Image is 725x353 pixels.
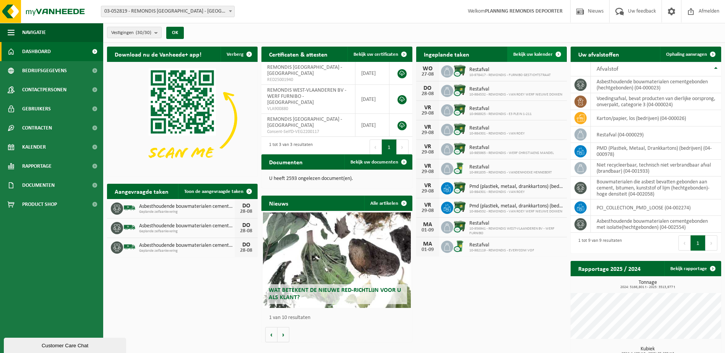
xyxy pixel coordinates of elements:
[22,61,67,80] span: Bedrijfsgegevens
[453,181,466,194] img: WB-1100-CU
[265,139,313,155] div: 1 tot 3 van 3 resultaten
[277,327,289,342] button: Volgende
[469,184,563,190] span: Pmd (plastiek, metaal, drankkartons) (bedrijven)
[469,170,552,175] span: 10-991835 - REMONDIS - VANDENHOEKE HENNEBERT
[420,169,435,175] div: 29-08
[269,287,401,301] span: Wat betekent de nieuwe RED-richtlijn voor u als klant?
[453,220,466,233] img: WB-1100-CU
[420,150,435,155] div: 29-08
[139,229,235,234] span: Geplande zelfaanlevering
[265,327,277,342] button: Vorige
[420,144,435,150] div: VR
[261,196,296,211] h2: Nieuws
[453,240,466,253] img: WB-0240-CU
[238,242,254,248] div: DO
[139,243,235,249] span: Asbesthoudende bouwmaterialen cementgebonden (hechtgebonden)
[416,47,477,62] h2: Ingeplande taken
[263,212,410,308] a: Wat betekent de nieuwe RED-richtlijn voor u als klant?
[420,85,435,91] div: DO
[420,228,435,233] div: 01-09
[178,184,257,199] a: Toon de aangevraagde taken
[469,203,563,209] span: Pmd (plastiek, metaal, drankkartons) (bedrijven)
[420,72,435,77] div: 27-08
[660,47,720,62] a: Ophaling aanvragen
[507,47,566,62] a: Bekijk uw kalender
[420,241,435,247] div: MA
[453,103,466,116] img: WB-1100-CU
[591,110,721,126] td: karton/papier, los (bedrijven) (04-000026)
[469,112,532,117] span: 10-968925 - REMONDIS - E3 PLEIN 1-211
[267,87,346,105] span: REMONDIS WEST-VLAANDEREN BV - WERF FURNIBO - [GEOGRAPHIC_DATA]
[420,202,435,208] div: VR
[420,66,435,72] div: WO
[420,124,435,130] div: VR
[469,151,554,155] span: 10-985965 - REMONDIS - WERF CHRISTIAENS MANDEL
[22,99,51,118] span: Gebruikers
[678,235,691,251] button: Previous
[347,47,412,62] a: Bekijk uw certificaten
[184,189,243,194] span: Toon de aangevraagde taken
[139,204,235,210] span: Asbesthoudende bouwmaterialen cementgebonden (hechtgebonden)
[238,222,254,228] div: DO
[591,143,721,160] td: PMD (Plastiek, Metaal, Drankkartons) (bedrijven) (04-000978)
[469,73,551,78] span: 10-978417 - REMONDIS - FURNIBO GESTICHTSTRAAT
[355,85,389,114] td: [DATE]
[238,209,254,214] div: 28-08
[269,176,404,181] p: U heeft 2593 ongelezen document(en).
[107,62,258,175] img: Download de VHEPlus App
[261,47,335,62] h2: Certificaten & attesten
[370,139,382,155] button: Previous
[107,184,176,199] h2: Aangevraagde taken
[261,154,310,169] h2: Documenten
[123,221,136,234] img: BL-SO-LV
[591,176,721,199] td: bouwmaterialen die asbest bevatten gebonden aan cement, bitumen, kunststof of lijm (hechtgebonden...
[22,80,66,99] span: Contactpersonen
[453,162,466,175] img: WB-0240-CU
[267,77,349,83] span: RED25001940
[469,190,563,194] span: 10-984301 - REMONDIS - VAN ROEY
[269,315,408,321] p: 1 van 10 resultaten
[469,67,551,73] span: Restafval
[469,86,562,92] span: Restafval
[420,105,435,111] div: VR
[267,117,342,128] span: REMONDIS [GEOGRAPHIC_DATA] - [GEOGRAPHIC_DATA]
[355,114,389,137] td: [DATE]
[420,183,435,189] div: VR
[139,210,235,214] span: Geplande zelfaanlevering
[22,23,46,42] span: Navigatie
[591,160,721,176] td: niet recycleerbaar, technisch niet verbrandbaar afval (brandbaar) (04-001933)
[107,47,209,62] h2: Download nu de Vanheede+ app!
[453,142,466,155] img: WB-1100-CU
[238,228,254,234] div: 28-08
[355,62,389,85] td: [DATE]
[574,280,721,289] h3: Tonnage
[238,203,254,209] div: DO
[574,235,622,251] div: 1 tot 9 van 9 resultaten
[344,154,412,170] a: Bekijk uw documenten
[571,261,648,276] h2: Rapportage 2025 / 2024
[591,76,721,93] td: asbesthoudende bouwmaterialen cementgebonden (hechtgebonden) (04-000023)
[420,130,435,136] div: 29-08
[101,6,235,17] span: 03-052819 - REMONDIS WEST-VLAANDEREN - OOSTENDE
[597,66,618,72] span: Afvalstof
[420,247,435,253] div: 01-09
[469,164,552,170] span: Restafval
[136,30,151,35] count: (30/30)
[267,129,349,135] span: Consent-SelfD-VEG2200117
[101,6,234,17] span: 03-052819 - REMONDIS WEST-VLAANDEREN - OOSTENDE
[453,64,466,77] img: WB-1100-CU
[420,91,435,97] div: 28-08
[107,27,162,38] button: Vestigingen(30/30)
[591,199,721,216] td: PCI_COLLECTION_PMD_LOOSE (04-002274)
[221,47,257,62] button: Verberg
[364,196,412,211] a: Alle artikelen
[22,157,52,176] span: Rapportage
[139,223,235,229] span: Asbesthoudende bouwmaterialen cementgebonden (hechtgebonden)
[350,160,398,165] span: Bekijk uw documenten
[691,235,706,251] button: 1
[267,65,342,76] span: REMONDIS [GEOGRAPHIC_DATA] - [GEOGRAPHIC_DATA]
[453,84,466,97] img: WB-1100-CU
[227,52,243,57] span: Verberg
[267,106,349,112] span: VLA900880
[22,176,55,195] span: Documenten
